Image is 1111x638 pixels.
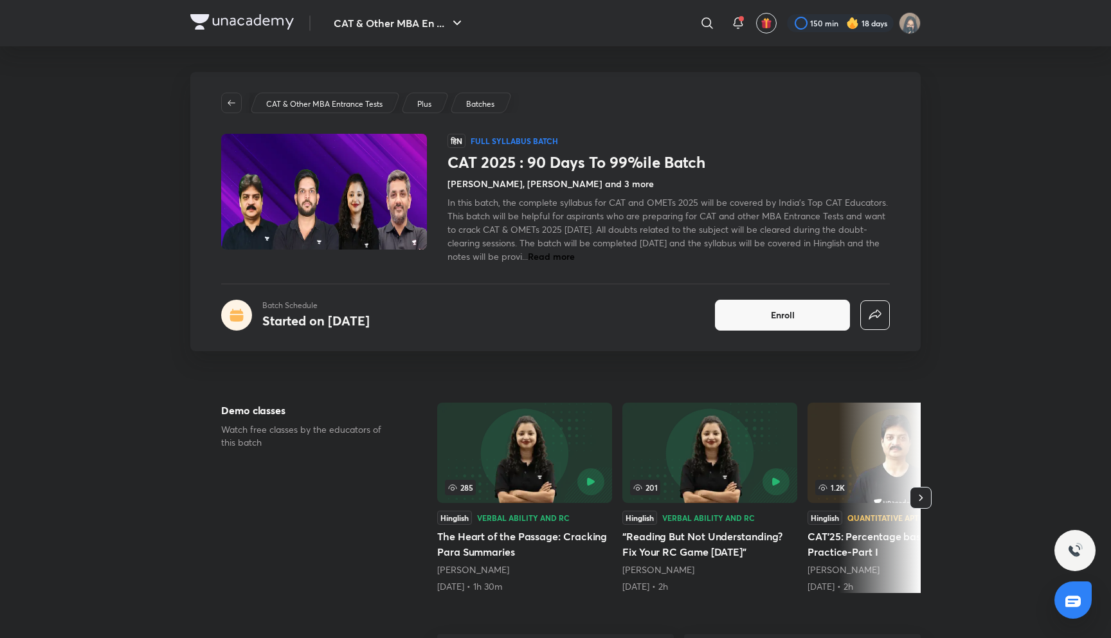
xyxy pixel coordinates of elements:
[622,580,797,593] div: 7th Jul • 2h
[415,98,434,110] a: Plus
[622,563,694,576] a: [PERSON_NAME]
[761,17,772,29] img: avatar
[808,403,982,593] a: CAT'25: Percentage basics and Practice-Part I
[808,563,880,576] a: [PERSON_NAME]
[264,98,385,110] a: CAT & Other MBA Entrance Tests
[808,580,982,593] div: 20th Apr • 2h
[190,14,294,30] img: Company Logo
[326,10,473,36] button: CAT & Other MBA En ...
[437,511,472,525] div: Hinglish
[262,312,370,329] h4: Started on [DATE]
[771,309,795,322] span: Enroll
[622,403,797,593] a: 201HinglishVerbal Ability and RC“Reading But Not Understanding? Fix Your RC Game [DATE]”[PERSON_N...
[221,403,396,418] h5: Demo classes
[466,98,494,110] p: Batches
[899,12,921,34] img: Jarul Jangid
[808,403,982,593] a: 1.2KHinglishQuantitative AptitudeCAT'25: Percentage basics and Practice-Part I[PERSON_NAME][DATE]...
[808,511,842,525] div: Hinglish
[437,580,612,593] div: 3rd Jul • 1h 30m
[447,177,654,190] h4: [PERSON_NAME], [PERSON_NAME] and 3 more
[464,98,497,110] a: Batches
[622,511,657,525] div: Hinglish
[715,300,850,331] button: Enroll
[622,403,797,593] a: “Reading But Not Understanding? Fix Your RC Game Today”
[262,300,370,311] p: Batch Schedule
[815,480,847,495] span: 1.2K
[437,563,509,576] a: [PERSON_NAME]
[266,98,383,110] p: CAT & Other MBA Entrance Tests
[437,403,612,593] a: 285HinglishVerbal Ability and RCThe Heart of the Passage: Cracking Para Summaries[PERSON_NAME][DA...
[846,17,859,30] img: streak
[622,563,797,576] div: Alpa Sharma
[447,134,465,148] span: हिN
[445,480,476,495] span: 285
[808,529,982,560] h5: CAT'25: Percentage basics and Practice-Part I
[630,480,660,495] span: 201
[477,514,570,522] div: Verbal Ability and RC
[471,136,558,146] p: Full Syllabus Batch
[437,403,612,593] a: The Heart of the Passage: Cracking Para Summaries
[808,563,982,576] div: Lokesh Agarwal
[447,153,890,172] h1: CAT 2025 : 90 Days To 99%ile Batch
[190,14,294,33] a: Company Logo
[437,563,612,576] div: Alpa Sharma
[437,529,612,560] h5: The Heart of the Passage: Cracking Para Summaries
[417,98,431,110] p: Plus
[528,250,575,262] span: Read more
[447,196,888,262] span: In this batch, the complete syllabus for CAT and OMETs 2025 will be covered by India's Top CAT Ed...
[1067,543,1083,558] img: ttu
[622,529,797,560] h5: “Reading But Not Understanding? Fix Your RC Game [DATE]”
[219,132,429,251] img: Thumbnail
[221,423,396,449] p: Watch free classes by the educators of this batch
[756,13,777,33] button: avatar
[662,514,755,522] div: Verbal Ability and RC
